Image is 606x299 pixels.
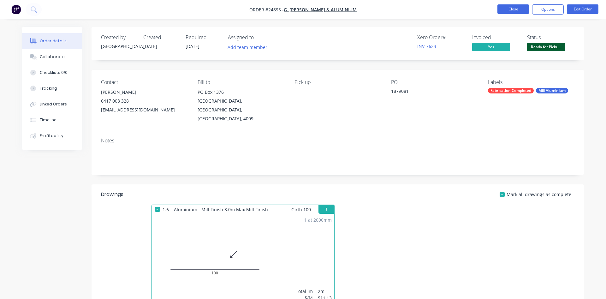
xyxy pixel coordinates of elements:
[417,43,436,49] a: INV-7623
[40,38,67,44] div: Order details
[318,288,332,295] div: 2m
[391,79,478,85] div: PO
[198,97,284,123] div: [GEOGRAPHIC_DATA], [GEOGRAPHIC_DATA], [GEOGRAPHIC_DATA], 4009
[40,70,68,75] div: Checklists 0/0
[40,133,63,139] div: Profitability
[228,34,291,40] div: Assigned to
[488,88,534,93] div: Fabrication Completed
[22,49,82,65] button: Collaborate
[284,7,357,13] a: G. [PERSON_NAME] & Aluminium
[186,43,199,49] span: [DATE]
[40,101,67,107] div: Linked Orders
[143,34,178,40] div: Created
[417,34,465,40] div: Xero Order #
[22,81,82,96] button: Tracking
[532,4,564,15] button: Options
[304,217,332,223] div: 1 at 2000mm
[101,138,574,144] div: Notes
[22,65,82,81] button: Checklists 0/0
[171,205,270,214] span: Aluminium - Mill Finish 3.0m Max Mill Finish
[101,97,187,105] div: 0417 008 328
[198,88,284,97] div: PO Box 1376
[472,34,520,40] div: Invoiced
[143,43,157,49] span: [DATE]
[249,7,284,13] span: Order #24895 -
[101,191,123,198] div: Drawings
[101,34,136,40] div: Created by
[40,86,57,91] div: Tracking
[101,88,187,114] div: [PERSON_NAME]0417 008 328[EMAIL_ADDRESS][DOMAIN_NAME]
[567,4,598,14] button: Edit Order
[391,88,470,97] div: 1879081
[488,79,574,85] div: Labels
[22,128,82,144] button: Profitability
[101,105,187,114] div: [EMAIL_ADDRESS][DOMAIN_NAME]
[40,117,56,123] div: Timeline
[228,43,271,51] button: Add team member
[527,43,565,51] span: Ready for Picku...
[507,191,571,198] span: Mark all drawings as complete
[160,205,171,214] span: 1.6
[40,54,65,60] div: Collaborate
[101,88,187,97] div: [PERSON_NAME]
[198,88,284,123] div: PO Box 1376[GEOGRAPHIC_DATA], [GEOGRAPHIC_DATA], [GEOGRAPHIC_DATA], 4009
[198,79,284,85] div: Bill to
[318,205,334,214] button: 1
[11,5,21,14] img: Factory
[101,79,187,85] div: Contact
[296,288,313,295] div: Total lm
[22,33,82,49] button: Order details
[291,205,311,214] span: Girth 100
[527,43,565,52] button: Ready for Picku...
[536,88,568,93] div: Mill Aluminium
[22,112,82,128] button: Timeline
[527,34,574,40] div: Status
[22,96,82,112] button: Linked Orders
[101,43,136,50] div: [GEOGRAPHIC_DATA]
[224,43,271,51] button: Add team member
[472,43,510,51] span: Yes
[186,34,220,40] div: Required
[497,4,529,14] button: Close
[294,79,381,85] div: Pick up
